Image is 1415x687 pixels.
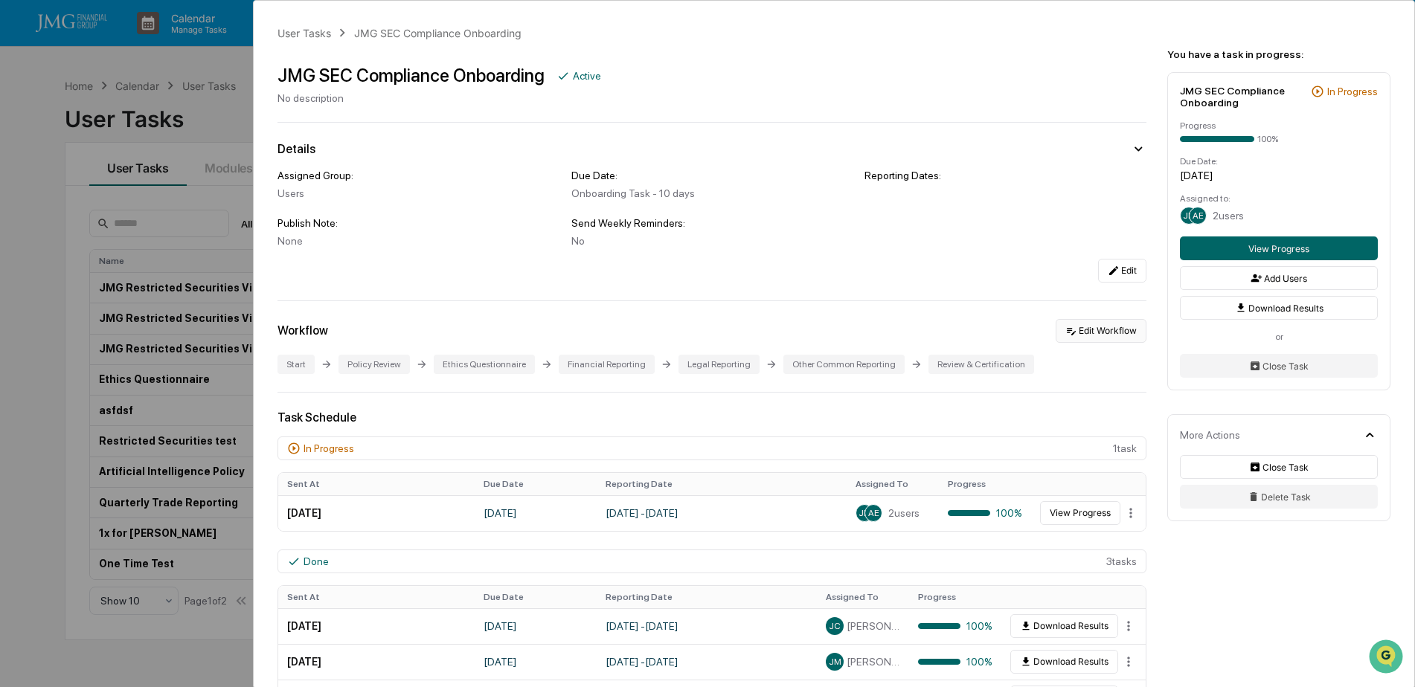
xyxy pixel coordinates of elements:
div: Ethics Questionnaire [434,355,535,374]
div: Due Date: [1180,156,1378,167]
button: Start new chat [253,118,271,136]
th: Reporting Date [597,473,847,495]
div: Progress [1180,120,1378,131]
div: We're available if you need us! [67,129,205,141]
a: 🗄️Attestations [102,298,190,325]
div: Task Schedule [277,410,1146,425]
div: 🔎 [15,334,27,346]
td: [DATE] - [DATE] [597,608,817,644]
td: [DATE] [475,644,597,680]
div: 🗄️ [108,306,120,317]
span: Attestations [123,304,185,319]
span: AE [868,508,879,518]
div: [DATE] [1180,170,1378,181]
div: User Tasks [277,27,331,39]
th: Sent At [278,586,475,608]
div: Assigned to: [1180,193,1378,204]
div: In Progress [304,442,354,454]
div: Legal Reporting [678,355,760,374]
button: Delete Task [1180,485,1378,509]
button: Download Results [1180,296,1378,320]
div: 100% [918,656,992,668]
span: [PERSON_NAME] [847,656,900,668]
div: No description [277,92,601,104]
div: Details [277,142,315,156]
span: JM [1183,210,1196,221]
div: No [571,235,853,247]
div: Policy Review [338,355,410,374]
span: Preclearance [30,304,96,319]
div: 1 task [277,436,1146,460]
div: Onboarding Task - 10 days [571,187,853,199]
td: [DATE] [475,495,597,531]
button: Add Users [1180,266,1378,290]
span: [DATE] [208,242,239,254]
th: Progress [909,586,1001,608]
td: [DATE] [475,608,597,644]
button: Edit [1098,259,1146,283]
a: Powered byPylon [105,368,180,380]
span: JC [829,621,841,631]
th: Assigned To [847,473,939,495]
span: Pylon [148,369,180,380]
img: 1746055101610-c473b297-6a78-478c-a979-82029cc54cd1 [30,203,42,215]
span: AE [1193,210,1204,221]
div: Done [304,555,329,567]
div: 100% [918,620,992,632]
div: 100% [948,507,1022,519]
button: Download Results [1010,614,1118,638]
div: or [1180,332,1378,342]
span: JM [829,657,841,667]
span: [PERSON_NAME].[PERSON_NAME] [46,242,197,254]
button: View Progress [1040,501,1120,525]
button: Close Task [1180,354,1378,378]
button: Download Results [1010,650,1118,674]
div: 100% [1257,134,1278,144]
div: Send Weekly Reminders: [571,217,853,229]
th: Due Date [475,586,597,608]
div: Active [573,70,601,82]
div: Start [277,355,315,374]
div: 🖐️ [15,306,27,317]
td: [DATE] [278,644,475,680]
span: • [200,242,205,254]
span: [PERSON_NAME] [847,620,900,632]
div: JMG SEC Compliance Onboarding [277,65,545,86]
th: Sent At [278,473,475,495]
span: Data Lookup [30,332,94,347]
div: Review & Certification [928,355,1034,374]
div: Due Date: [571,170,853,181]
th: Reporting Date [597,586,817,608]
img: Jack Rasmussen [15,188,39,212]
td: [DATE] - [DATE] [597,495,847,531]
div: JMG SEC Compliance Onboarding [354,27,522,39]
div: Workflow [277,323,328,338]
button: Edit Workflow [1056,319,1146,343]
div: Users [277,187,559,199]
div: In Progress [1327,86,1378,97]
th: Assigned To [817,586,909,608]
div: More Actions [1180,429,1240,441]
div: Financial Reporting [559,355,655,374]
iframe: Open customer support [1367,638,1408,678]
button: View Progress [1180,236,1378,260]
img: 1746055101610-c473b297-6a78-478c-a979-82029cc54cd1 [15,114,42,141]
span: 2 users [888,507,920,519]
a: 🔎Data Lookup [9,326,100,353]
th: Due Date [475,473,597,495]
th: Progress [939,473,1031,495]
span: JM [859,508,871,518]
div: Past conversations [15,165,100,177]
td: [DATE] - [DATE] [597,644,817,680]
div: Assigned Group: [277,170,559,181]
div: Start new chat [67,114,244,129]
div: 3 task s [277,549,1146,573]
td: [DATE] [278,608,475,644]
td: [DATE] [278,495,475,531]
a: 🖐️Preclearance [9,298,102,325]
div: None [277,235,559,247]
span: [PERSON_NAME] [46,202,121,214]
button: See all [231,162,271,180]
